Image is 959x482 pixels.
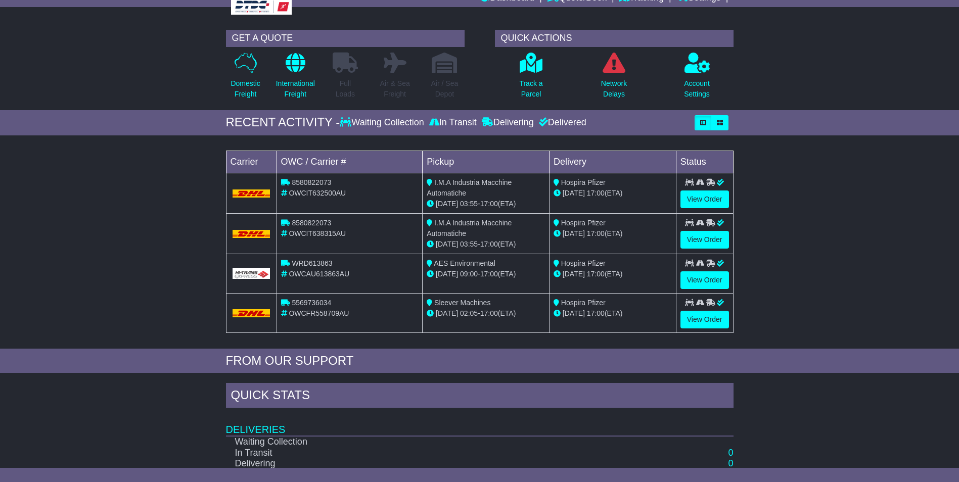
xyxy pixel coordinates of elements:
a: 0 [728,448,733,458]
span: I.M.A Industria Macchine Automatiche [427,178,512,197]
span: [DATE] [563,229,585,237]
span: Sleever Machines [434,299,490,307]
td: OWC / Carrier # [277,151,423,173]
span: WRD613863 [292,259,332,267]
p: Network Delays [601,78,627,100]
span: 17:00 [587,189,605,197]
p: Air / Sea Depot [431,78,459,100]
span: [DATE] [436,309,458,317]
td: Delivering [226,458,661,469]
img: DHL.png [233,189,270,198]
span: OWCIT632500AU [289,189,346,197]
div: RECENT ACTIVITY - [226,115,340,130]
td: Carrier [226,151,277,173]
td: Waiting Collection [226,436,661,448]
span: AES Environmental [434,259,495,267]
div: (ETA) [554,269,672,279]
span: 17:00 [587,270,605,278]
span: 03:55 [460,240,478,248]
div: FROM OUR SUPPORT [226,354,734,368]
p: Account Settings [684,78,710,100]
a: View Order [680,311,729,328]
span: Hospira Pfizer [561,259,606,267]
span: [DATE] [436,200,458,208]
a: View Order [680,190,729,208]
div: Delivered [536,117,586,128]
div: In Transit [427,117,479,128]
a: Track aParcel [519,52,543,105]
div: - (ETA) [427,239,545,250]
span: [DATE] [436,270,458,278]
span: OWCIT638315AU [289,229,346,237]
p: Domestic Freight [231,78,260,100]
span: 09:00 [460,270,478,278]
div: Quick Stats [226,383,734,410]
span: OWCAU613863AU [289,270,349,278]
div: (ETA) [554,308,672,319]
div: - (ETA) [427,308,545,319]
div: Delivering [479,117,536,128]
a: View Order [680,231,729,249]
td: In Transit [226,448,661,459]
td: Delivery [549,151,676,173]
img: DHL.png [233,230,270,238]
div: QUICK ACTIONS [495,30,734,47]
span: Hospira Pfizer [561,219,606,227]
span: [DATE] [563,189,585,197]
div: (ETA) [554,188,672,199]
span: 17:00 [480,309,498,317]
div: - (ETA) [427,199,545,209]
span: I.M.A Industria Macchine Automatiche [427,219,512,237]
a: InternationalFreight [276,52,315,105]
span: 8580822073 [292,178,331,186]
span: OWCFR558709AU [289,309,349,317]
a: 0 [728,458,733,468]
a: AccountSettings [683,52,710,105]
div: Waiting Collection [340,117,426,128]
img: GetCarrierServiceLogo [233,268,270,279]
img: DHL.png [233,309,270,317]
div: (ETA) [554,228,672,239]
p: Full Loads [333,78,358,100]
span: 8580822073 [292,219,331,227]
p: International Freight [276,78,315,100]
span: 17:00 [480,200,498,208]
span: 02:05 [460,309,478,317]
span: 17:00 [480,270,498,278]
span: Hospira Pfizer [561,299,606,307]
td: Status [676,151,733,173]
td: Deliveries [226,410,734,436]
a: DomesticFreight [230,52,260,105]
span: 5569736034 [292,299,331,307]
a: NetworkDelays [601,52,627,105]
a: View Order [680,271,729,289]
span: [DATE] [436,240,458,248]
span: 03:55 [460,200,478,208]
p: Track a Parcel [519,78,542,100]
span: 17:00 [587,309,605,317]
span: 17:00 [480,240,498,248]
span: 17:00 [587,229,605,237]
div: GET A QUOTE [226,30,465,47]
div: - (ETA) [427,269,545,279]
p: Air & Sea Freight [380,78,410,100]
span: Hospira Pfizer [561,178,606,186]
td: Pickup [423,151,550,173]
span: [DATE] [563,270,585,278]
span: [DATE] [563,309,585,317]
